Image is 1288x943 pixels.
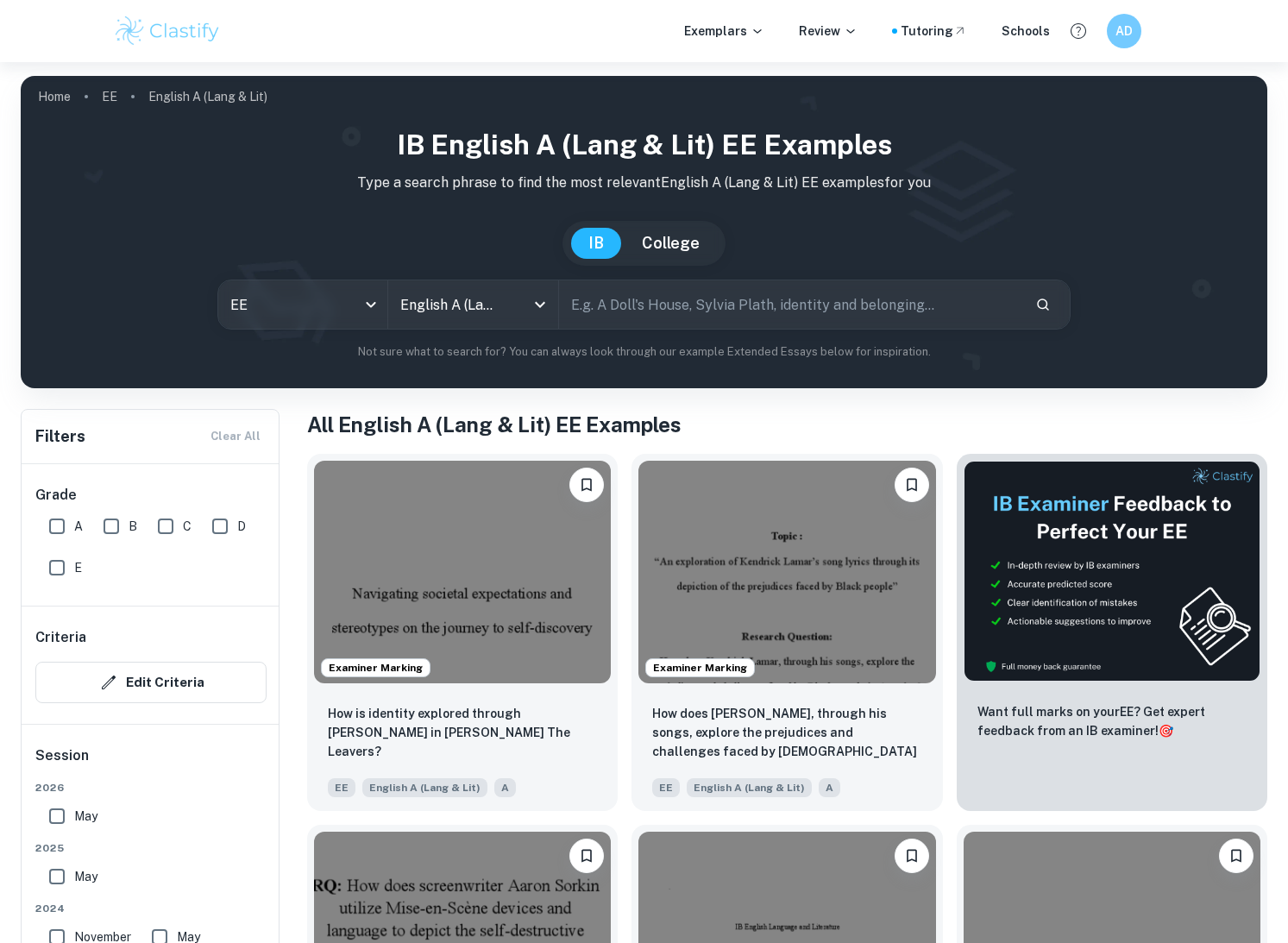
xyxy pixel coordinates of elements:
p: Exemplars [684,22,764,41]
p: How is identity explored through Deming Guo in Lisa Ko’s The Leavers? [328,704,597,761]
span: A [494,778,516,797]
input: E.g. A Doll's House, Sylvia Plath, identity and belonging... [559,280,1021,329]
img: Thumbnail [964,461,1260,682]
p: English A (Lang & Lit) [148,87,267,106]
p: Type a search phrase to find the most relevant English A (Lang & Lit) EE examples for you [35,173,1253,193]
span: 2024 [35,901,267,916]
span: May [74,867,97,886]
img: English A (Lang & Lit) EE example thumbnail: How is identity explored through Deming [314,461,611,683]
button: Bookmark [569,468,604,502]
h1: All English A (Lang & Lit) EE Examples [307,409,1267,440]
span: English A (Lang & Lit) [687,778,812,797]
button: Search [1028,290,1058,319]
p: Not sure what to search for? You can always look through our example Extended Essays below for in... [35,343,1253,361]
p: Want full marks on your EE ? Get expert feedback from an IB examiner! [977,702,1247,740]
span: EE [328,778,355,797]
p: Review [799,22,858,41]
button: Open [528,292,552,317]
a: Tutoring [901,22,967,41]
h6: Criteria [35,627,86,648]
button: Bookmark [895,839,929,873]
button: Bookmark [895,468,929,502]
img: Clastify logo [113,14,223,48]
span: C [183,517,192,536]
a: ThumbnailWant full marks on yourEE? Get expert feedback from an IB examiner! [957,454,1267,811]
a: Examiner MarkingBookmarkHow does Kendrick Lamar, through his songs, explore the prejudices and ch... [631,454,942,811]
button: Bookmark [569,839,604,873]
a: Examiner MarkingBookmarkHow is identity explored through Deming Guo in Lisa Ko’s The Leavers?EEEn... [307,454,618,811]
span: B [129,517,137,536]
h6: Grade [35,485,267,506]
a: Schools [1002,22,1050,41]
button: Edit Criteria [35,662,267,703]
button: IB [571,228,621,259]
span: 2025 [35,840,267,856]
button: AD [1107,14,1141,48]
a: Home [38,85,71,109]
span: A [819,778,840,797]
span: 2026 [35,780,267,795]
button: College [625,228,717,259]
span: E [74,558,82,577]
button: Bookmark [1219,839,1253,873]
button: Help and Feedback [1064,16,1093,46]
span: 🎯 [1159,724,1173,738]
h6: Session [35,745,267,780]
span: Examiner Marking [322,660,430,676]
p: How does Kendrick Lamar, through his songs, explore the prejudices and challenges faced by Black ... [652,704,921,763]
span: May [74,807,97,826]
span: A [74,517,83,536]
h1: IB English A (Lang & Lit) EE examples [35,124,1253,166]
h6: Filters [35,424,85,449]
span: D [237,517,246,536]
span: EE [652,778,680,797]
img: English A (Lang & Lit) EE example thumbnail: How does Kendrick Lamar, through his son [638,461,935,683]
a: EE [102,85,117,109]
span: Examiner Marking [646,660,754,676]
span: English A (Lang & Lit) [362,778,487,797]
div: EE [218,280,387,329]
h6: AD [1114,22,1134,41]
img: profile cover [21,76,1267,388]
